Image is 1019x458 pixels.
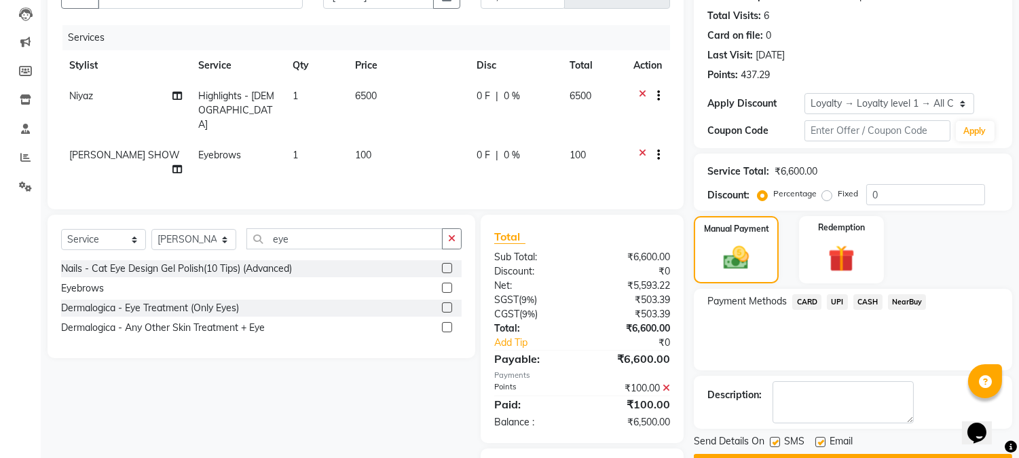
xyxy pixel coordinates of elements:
th: Disc [468,50,561,81]
div: Paid: [484,396,582,412]
span: [PERSON_NAME] SHOW [69,149,180,161]
div: ( ) [484,293,582,307]
input: Search or Scan [246,228,443,249]
div: ₹6,600.00 [582,351,681,367]
div: 0 [766,29,771,43]
span: | [496,148,498,162]
div: Card on file: [707,29,763,43]
div: ₹5,593.22 [582,279,681,293]
div: ₹6,500.00 [582,415,681,429]
div: [DATE] [756,48,785,63]
div: Total Visits: [707,9,761,23]
div: ₹503.39 [582,307,681,321]
span: 9% [521,294,534,305]
span: Highlights - [DEMOGRAPHIC_DATA] [199,90,275,130]
div: Description: [707,388,762,402]
div: 437.29 [741,68,770,82]
div: Dermalogica - Eye Treatment (Only Eyes) [61,301,239,315]
div: Apply Discount [707,96,804,111]
span: SMS [784,434,804,451]
div: Nails - Cat Eye Design Gel Polish(10 Tips) (Advanced) [61,262,292,276]
span: NearBuy [888,294,927,310]
div: Net: [484,279,582,293]
span: CASH [853,294,883,310]
label: Redemption [818,222,865,234]
div: Coupon Code [707,124,804,138]
div: Sub Total: [484,250,582,264]
div: ₹100.00 [582,396,681,412]
span: 6500 [355,90,377,102]
span: 1 [293,149,298,161]
div: Dermalogica - Any Other Skin Treatment + Eye [61,321,265,335]
div: Points [484,381,582,395]
div: Total: [484,321,582,336]
th: Service [191,50,285,81]
div: Points: [707,68,738,82]
span: Niyaz [69,90,93,102]
th: Total [562,50,626,81]
span: 100 [355,149,371,161]
div: ₹6,600.00 [775,164,817,179]
span: 0 F [477,148,490,162]
span: Send Details On [694,434,764,451]
div: ₹0 [582,264,681,279]
span: UPI [827,294,848,310]
div: Payments [494,370,670,381]
div: Payable: [484,351,582,367]
th: Qty [284,50,347,81]
div: Balance : [484,415,582,429]
span: 0 F [477,89,490,103]
div: ( ) [484,307,582,321]
div: 6 [764,9,769,23]
img: _cash.svg [716,243,756,272]
span: CGST [494,308,519,320]
label: Percentage [773,188,817,200]
iframe: chat widget [962,404,1005,444]
div: Eyebrows [61,281,104,296]
th: Stylist [61,50,191,81]
span: | [496,89,498,103]
span: 1 [293,90,298,102]
span: CARD [792,294,821,310]
div: ₹0 [599,336,681,350]
th: Action [625,50,670,81]
div: Service Total: [707,164,769,179]
span: 0 % [504,148,520,162]
a: Add Tip [484,336,599,350]
span: 0 % [504,89,520,103]
div: Discount: [707,188,749,202]
th: Price [347,50,468,81]
div: ₹6,600.00 [582,250,681,264]
label: Manual Payment [704,223,769,235]
div: ₹6,600.00 [582,321,681,336]
input: Enter Offer / Coupon Code [804,120,950,141]
span: 6500 [570,90,592,102]
span: SGST [494,294,519,306]
span: Eyebrows [199,149,242,161]
img: _gift.svg [820,242,863,275]
div: Last Visit: [707,48,753,63]
div: ₹100.00 [582,381,681,395]
label: Fixed [838,188,858,200]
button: Apply [956,121,995,141]
div: ₹503.39 [582,293,681,307]
span: Total [494,230,525,244]
span: Payment Methods [707,294,787,309]
div: Services [62,25,680,50]
span: 100 [570,149,587,161]
span: Email [830,434,853,451]
span: 9% [522,309,535,319]
div: Discount: [484,264,582,279]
